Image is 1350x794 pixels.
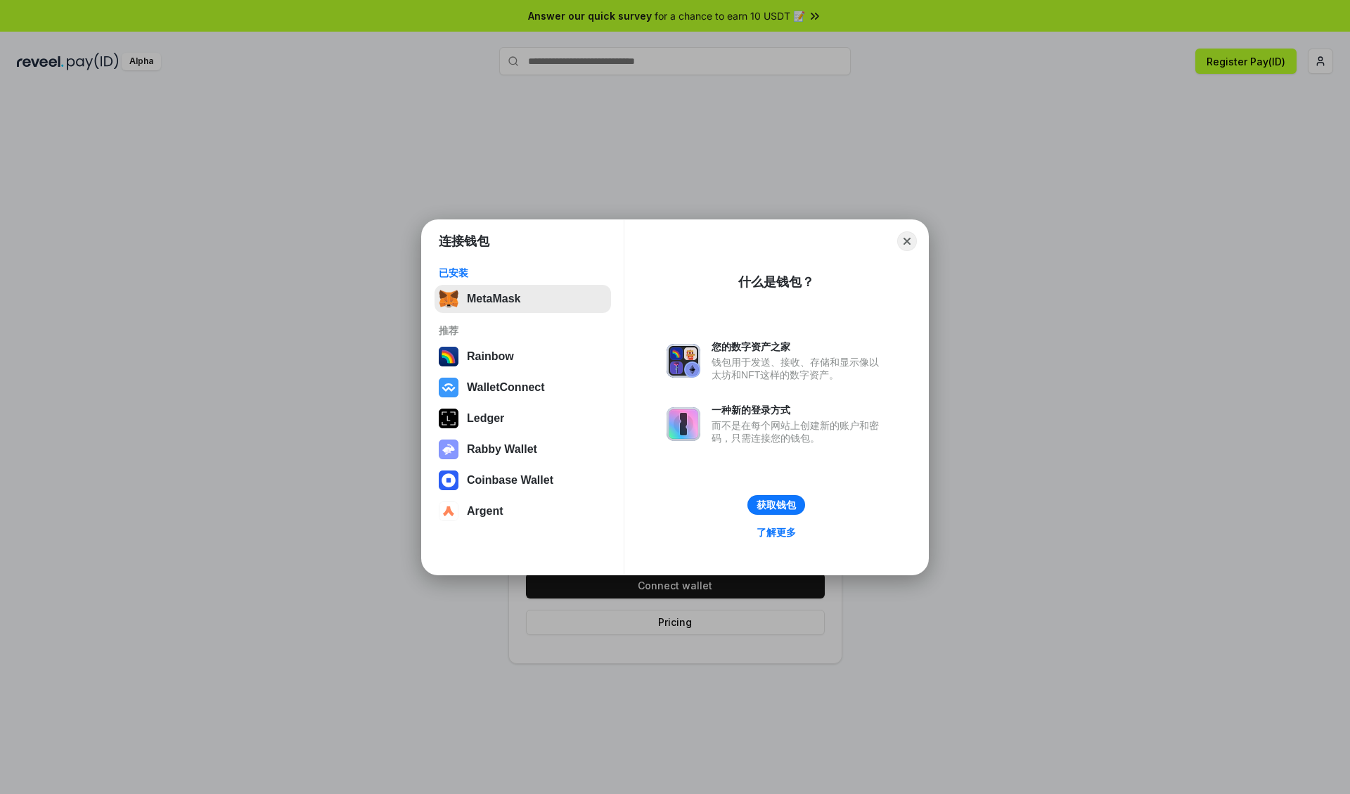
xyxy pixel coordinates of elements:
[667,407,700,441] img: svg+xml,%3Csvg%20xmlns%3D%22http%3A%2F%2Fwww.w3.org%2F2000%2Fsvg%22%20fill%3D%22none%22%20viewBox...
[667,344,700,378] img: svg+xml,%3Csvg%20xmlns%3D%22http%3A%2F%2Fwww.w3.org%2F2000%2Fsvg%22%20fill%3D%22none%22%20viewBox...
[435,373,611,402] button: WalletConnect
[757,499,796,511] div: 获取钱包
[439,289,458,309] img: svg+xml,%3Csvg%20fill%3D%22none%22%20height%3D%2233%22%20viewBox%3D%220%200%2035%2033%22%20width%...
[439,470,458,490] img: svg+xml,%3Csvg%20width%3D%2228%22%20height%3D%2228%22%20viewBox%3D%220%200%2028%2028%22%20fill%3D...
[757,526,796,539] div: 了解更多
[467,381,545,394] div: WalletConnect
[435,285,611,313] button: MetaMask
[467,474,553,487] div: Coinbase Wallet
[467,350,514,363] div: Rainbow
[439,501,458,521] img: svg+xml,%3Csvg%20width%3D%2228%22%20height%3D%2228%22%20viewBox%3D%220%200%2028%2028%22%20fill%3D...
[439,409,458,428] img: svg+xml,%3Csvg%20xmlns%3D%22http%3A%2F%2Fwww.w3.org%2F2000%2Fsvg%22%20width%3D%2228%22%20height%3...
[712,340,886,353] div: 您的数字资产之家
[467,443,537,456] div: Rabby Wallet
[467,412,504,425] div: Ledger
[712,356,886,381] div: 钱包用于发送、接收、存储和显示像以太坊和NFT这样的数字资产。
[439,324,607,337] div: 推荐
[439,347,458,366] img: svg+xml,%3Csvg%20width%3D%22120%22%20height%3D%22120%22%20viewBox%3D%220%200%20120%20120%22%20fil...
[748,523,804,542] a: 了解更多
[467,293,520,305] div: MetaMask
[747,495,805,515] button: 获取钱包
[435,466,611,494] button: Coinbase Wallet
[467,505,503,518] div: Argent
[738,274,814,290] div: 什么是钱包？
[435,435,611,463] button: Rabby Wallet
[897,231,917,251] button: Close
[439,378,458,397] img: svg+xml,%3Csvg%20width%3D%2228%22%20height%3D%2228%22%20viewBox%3D%220%200%2028%2028%22%20fill%3D...
[439,267,607,279] div: 已安装
[435,497,611,525] button: Argent
[712,419,886,444] div: 而不是在每个网站上创建新的账户和密码，只需连接您的钱包。
[435,342,611,371] button: Rainbow
[439,440,458,459] img: svg+xml,%3Csvg%20xmlns%3D%22http%3A%2F%2Fwww.w3.org%2F2000%2Fsvg%22%20fill%3D%22none%22%20viewBox...
[435,404,611,433] button: Ledger
[712,404,886,416] div: 一种新的登录方式
[439,233,489,250] h1: 连接钱包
